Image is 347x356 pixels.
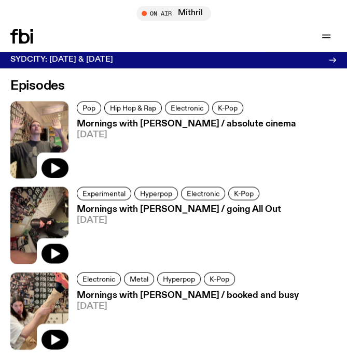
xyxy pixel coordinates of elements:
a: Hip Hop & Rap [104,101,162,115]
a: Mornings with [PERSON_NAME] / absolute cinema[DATE] [68,120,296,178]
span: K-Pop [210,275,229,283]
span: Electronic [82,275,115,283]
span: Pop [82,104,95,111]
span: Hip Hop & Rap [110,104,156,111]
img: Jim in the fbi studio, holding their hands up beside their head. [10,101,68,178]
span: [DATE] [77,302,299,310]
button: On AirMithril [136,6,211,21]
h3: SYDCITY: [DATE] & [DATE] [10,56,113,64]
a: K-Pop [212,101,243,115]
a: Metal [124,272,154,286]
span: [DATE] [77,216,281,225]
span: Electronic [171,104,203,111]
img: A 0.5x selfie taken from above of Jim in the studio holding up a peace sign. [10,187,68,264]
a: Pop [77,101,101,115]
h2: Episodes [10,80,337,92]
a: Mornings with [PERSON_NAME] / booked and busy[DATE] [68,291,299,349]
a: Experimental [77,187,131,200]
img: A photo of Jim in the fbi studio sitting on a chair and awkwardly holding their leg in the air, s... [10,272,68,349]
a: Mornings with [PERSON_NAME] / going All Out[DATE] [68,205,281,264]
a: K-Pop [228,187,259,200]
span: Metal [130,275,148,283]
span: Hyperpop [140,189,172,197]
a: Electronic [165,101,209,115]
a: Hyperpop [134,187,178,200]
span: [DATE] [77,131,296,139]
h3: Mornings with [PERSON_NAME] / booked and busy [77,291,299,300]
a: K-Pop [204,272,235,286]
span: Experimental [82,189,126,197]
span: Hyperpop [163,275,195,283]
h3: Mornings with [PERSON_NAME] / absolute cinema [77,120,296,129]
a: Electronic [181,187,225,200]
span: K-Pop [234,189,254,197]
a: Electronic [77,272,121,286]
h3: Mornings with [PERSON_NAME] / going All Out [77,205,281,214]
span: K-Pop [218,104,238,111]
span: Electronic [187,189,219,197]
a: Hyperpop [157,272,201,286]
